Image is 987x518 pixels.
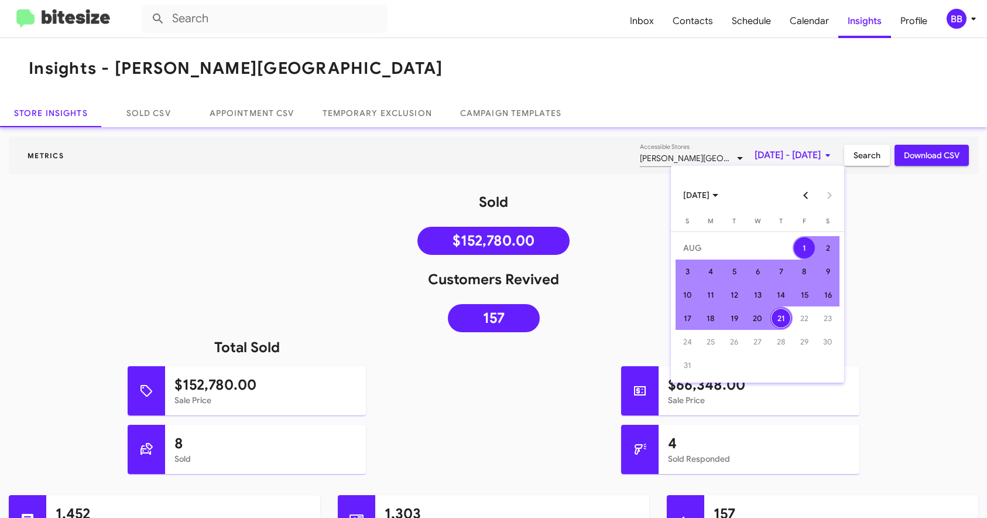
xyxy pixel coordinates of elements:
[770,331,791,352] div: 28
[793,236,816,260] td: August 1, 2025
[676,353,699,377] td: August 31, 2025
[770,308,791,329] div: 21
[770,284,791,305] div: 14
[722,260,746,283] td: August 5, 2025
[816,260,839,283] td: August 9, 2025
[676,306,699,330] td: August 17, 2025
[724,284,745,305] div: 12
[816,215,839,231] th: Saturday
[700,331,721,352] div: 25
[699,215,722,231] th: Monday
[676,215,699,231] th: Sunday
[747,308,768,329] div: 20
[677,284,698,305] div: 10
[794,331,815,352] div: 29
[724,261,745,282] div: 5
[793,306,816,330] td: August 22, 2025
[699,283,722,306] td: August 11, 2025
[700,261,721,282] div: 4
[677,308,698,329] div: 17
[794,284,815,305] div: 15
[699,330,722,353] td: August 25, 2025
[747,284,768,305] div: 13
[818,183,841,207] button: Next month
[722,330,746,353] td: August 26, 2025
[676,260,699,283] td: August 3, 2025
[794,183,818,207] button: Previous month
[746,306,769,330] td: August 20, 2025
[816,330,839,353] td: August 30, 2025
[794,261,815,282] div: 8
[677,261,698,282] div: 3
[817,308,838,329] div: 23
[722,283,746,306] td: August 12, 2025
[817,261,838,282] div: 9
[722,306,746,330] td: August 19, 2025
[746,283,769,306] td: August 13, 2025
[746,330,769,353] td: August 27, 2025
[793,330,816,353] td: August 29, 2025
[676,283,699,306] td: August 10, 2025
[700,308,721,329] div: 18
[677,331,698,352] div: 24
[770,261,791,282] div: 7
[722,215,746,231] th: Tuesday
[793,283,816,306] td: August 15, 2025
[816,283,839,306] td: August 16, 2025
[769,330,793,353] td: August 28, 2025
[769,260,793,283] td: August 7, 2025
[699,306,722,330] td: August 18, 2025
[676,236,793,260] td: AUG
[817,284,838,305] div: 16
[793,260,816,283] td: August 8, 2025
[769,215,793,231] th: Thursday
[677,355,698,376] div: 31
[747,331,768,352] div: 27
[794,237,815,258] div: 1
[747,261,768,282] div: 6
[724,331,745,352] div: 26
[816,236,839,260] td: August 2, 2025
[794,308,815,329] div: 22
[683,185,718,206] span: [DATE]
[816,306,839,330] td: August 23, 2025
[769,306,793,330] td: August 21, 2025
[699,260,722,283] td: August 4, 2025
[700,284,721,305] div: 11
[676,330,699,353] td: August 24, 2025
[674,183,728,207] button: Choose month and year
[817,331,838,352] div: 30
[746,215,769,231] th: Wednesday
[793,215,816,231] th: Friday
[817,237,838,258] div: 2
[746,260,769,283] td: August 6, 2025
[724,308,745,329] div: 19
[769,283,793,306] td: August 14, 2025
